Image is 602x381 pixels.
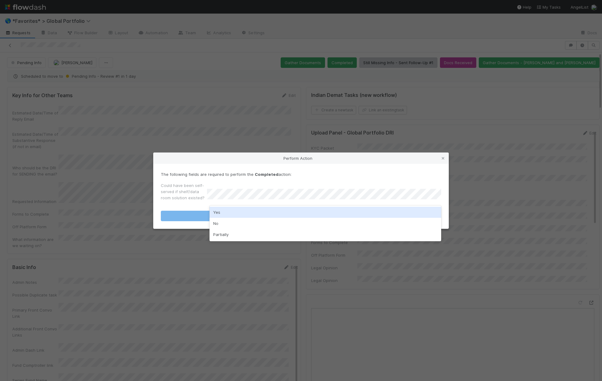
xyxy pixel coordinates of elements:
[255,172,279,177] strong: Completed
[153,153,449,164] div: Perform Action
[161,171,441,177] p: The following fields are required to perform the action:
[209,207,441,218] div: Yes
[161,211,441,221] button: Completed
[209,229,441,240] div: Partially
[209,218,441,229] div: No
[161,182,207,201] label: Could have been self-served if shelf/data room solution existed?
